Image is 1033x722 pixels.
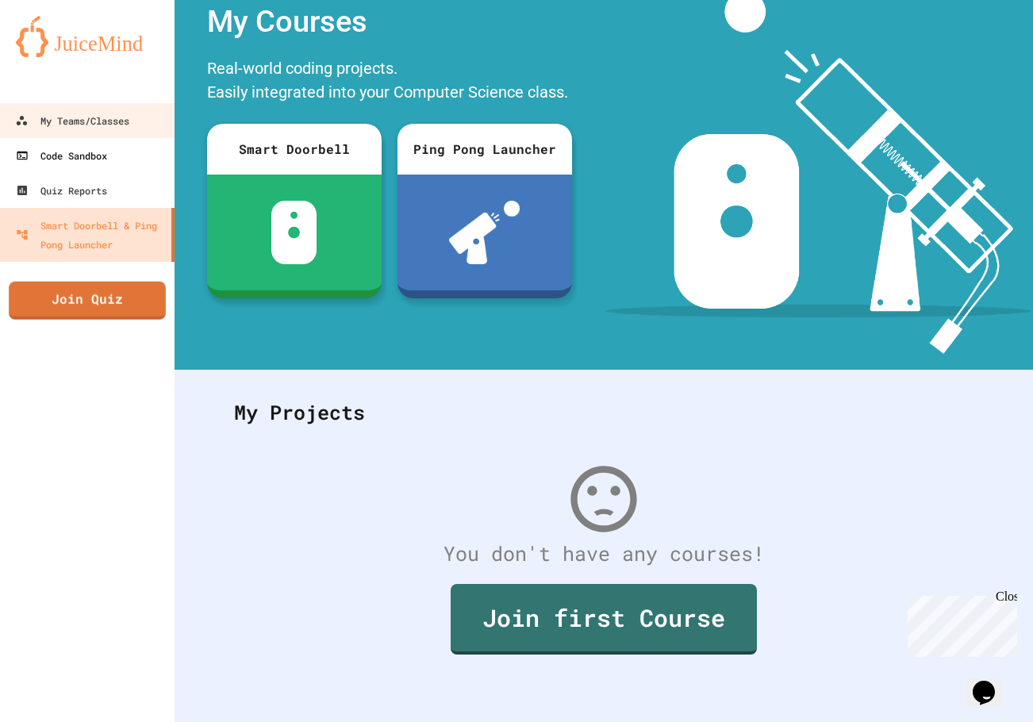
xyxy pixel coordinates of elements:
div: Code Sandbox [16,146,107,165]
div: Smart Doorbell [207,124,382,175]
div: My Teams/Classes [15,111,129,130]
div: Chat with us now!Close [6,6,109,101]
img: sdb-white.svg [271,201,317,264]
div: My Projects [218,382,989,444]
iframe: chat widget [901,590,1017,657]
a: Join first Course [451,584,757,655]
div: Quiz Reports [16,181,107,200]
a: Join Quiz [9,282,166,320]
div: Ping Pong Launcher [397,124,572,175]
div: Smart Doorbell & Ping Pong Launcher [16,216,165,254]
div: You don't have any courses! [218,539,989,569]
div: Real-world coding projects. Easily integrated into your Computer Science class. [199,52,580,112]
img: ppl-with-ball.png [449,201,520,264]
iframe: chat widget [966,659,1017,706]
img: logo-orange.svg [16,16,159,57]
